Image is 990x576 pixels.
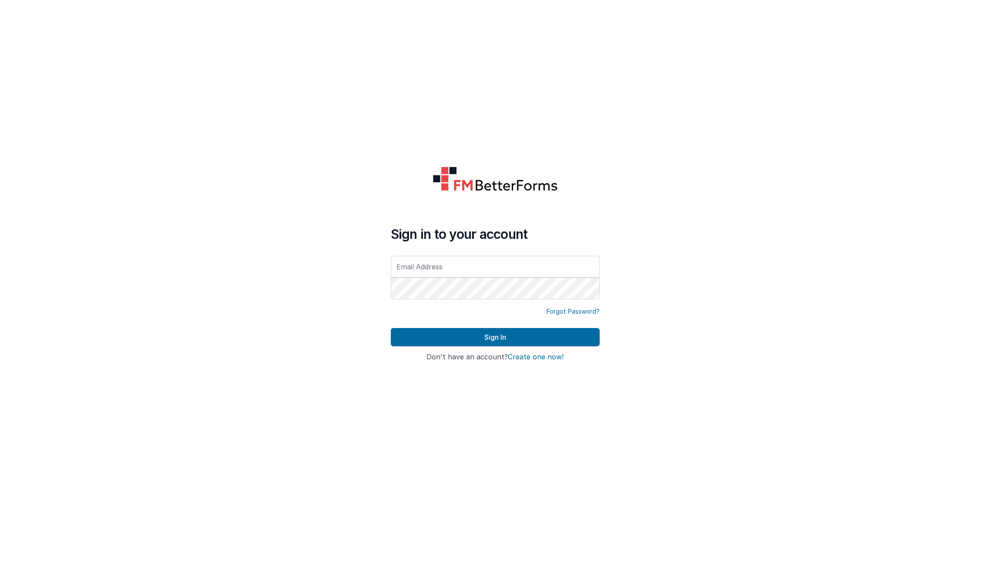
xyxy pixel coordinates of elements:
[547,307,600,316] a: Forgot Password?
[391,328,600,346] button: Sign In
[391,226,600,242] h4: Sign in to your account
[391,353,600,361] h4: Don't have an account?
[508,353,564,361] button: Create one now!
[391,256,600,278] input: Email Address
